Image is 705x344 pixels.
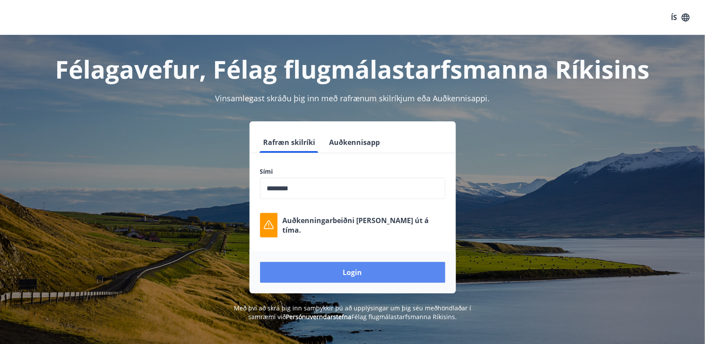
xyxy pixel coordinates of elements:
span: Með því að skrá þig inn samþykkir þú að upplýsingar um þig séu meðhöndlaðar í samræmi við Félag f... [234,304,471,321]
a: Persónuverndarstefna [286,313,351,321]
p: Auðkenningarbeiðni [PERSON_NAME] út á tíma. [283,216,445,235]
button: Rafræn skilríki [260,132,319,153]
button: ÍS [667,10,695,25]
button: Login [260,262,445,283]
button: Auðkennisapp [326,132,384,153]
h1: Félagavefur, Félag flugmálastarfsmanna Ríkisins [49,52,657,86]
span: Vinsamlegast skráðu þig inn með rafrænum skilríkjum eða Auðkennisappi. [215,93,490,103]
label: Sími [260,167,445,176]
